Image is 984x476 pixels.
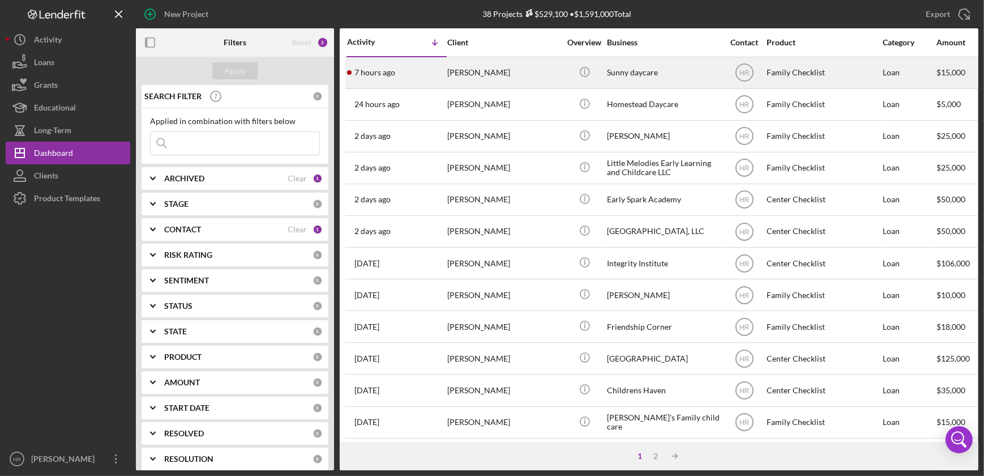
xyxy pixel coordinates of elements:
[936,67,965,77] span: $15,000
[607,375,720,405] div: Childrens Haven
[447,343,561,373] div: [PERSON_NAME]
[739,133,750,141] text: HR
[767,216,880,246] div: Center Checklist
[164,276,209,285] b: SENTIMENT
[313,377,323,388] div: 0
[224,38,246,47] b: Filters
[34,74,58,99] div: Grants
[313,250,323,260] div: 0
[883,58,935,88] div: Loan
[936,99,961,109] span: $5,000
[447,407,561,437] div: [PERSON_NAME]
[767,185,880,215] div: Center Checklist
[164,429,204,438] b: RESOLVED
[883,185,935,215] div: Loan
[739,101,750,109] text: HR
[883,280,935,310] div: Loan
[354,418,379,427] time: 2025-09-18 19:22
[164,301,192,311] b: STATUS
[164,352,202,362] b: PRODUCT
[354,291,379,300] time: 2025-09-29 14:34
[6,164,130,187] button: Clients
[946,426,973,453] div: Open Intercom Messenger
[34,187,100,212] div: Product Templates
[523,9,568,19] div: $529,100
[288,225,307,234] div: Clear
[34,96,76,122] div: Educational
[883,375,935,405] div: Loan
[6,142,130,164] a: Dashboard
[6,74,130,96] button: Grants
[767,407,880,437] div: Family Checklist
[563,38,606,47] div: Overview
[936,226,965,236] span: $50,000
[317,37,328,48] div: 2
[883,248,935,278] div: Loan
[354,354,379,363] time: 2025-09-24 19:06
[739,196,750,204] text: HR
[150,117,320,126] div: Applied in combination with filters below
[936,38,979,47] div: Amount
[767,90,880,120] div: Family Checklist
[6,119,130,142] a: Long-Term
[34,28,62,54] div: Activity
[34,164,58,190] div: Clients
[936,322,965,331] span: $18,000
[607,58,720,88] div: Sunny daycare
[447,439,561,469] div: [PERSON_NAME]
[767,121,880,151] div: Family Checklist
[354,195,391,204] time: 2025-10-08 13:57
[739,419,750,427] text: HR
[607,90,720,120] div: Homestead Daycare
[164,327,187,336] b: STATE
[447,248,561,278] div: [PERSON_NAME]
[164,403,209,413] b: START DATE
[313,91,323,101] div: 0
[447,185,561,215] div: [PERSON_NAME]
[607,312,720,342] div: Friendship Corner
[164,199,189,209] b: STAGE
[739,355,750,363] text: HR
[144,92,202,101] b: SEARCH FILTER
[164,454,213,464] b: RESOLUTION
[936,417,965,427] span: $15,000
[164,225,201,234] b: CONTACT
[313,199,323,209] div: 0
[354,386,379,395] time: 2025-09-19 20:07
[926,3,950,25] div: Export
[447,216,561,246] div: [PERSON_NAME]
[6,96,130,119] a: Educational
[936,131,965,141] span: $25,000
[164,250,212,260] b: RISK RATING
[313,301,323,311] div: 0
[739,69,750,77] text: HR
[6,51,130,74] button: Loans
[354,68,395,77] time: 2025-10-10 06:04
[447,121,561,151] div: [PERSON_NAME]
[6,28,130,51] button: Activity
[6,187,130,210] button: Product Templates
[767,58,880,88] div: Family Checklist
[354,322,379,331] time: 2025-09-26 00:31
[739,260,750,267] text: HR
[13,456,21,462] text: HR
[34,119,71,144] div: Long-Term
[212,62,258,79] button: Apply
[354,163,391,172] time: 2025-10-08 19:12
[6,448,130,470] button: HR[PERSON_NAME]
[313,326,323,337] div: 0
[607,248,720,278] div: Integrity Institute
[347,37,397,46] div: Activity
[883,312,935,342] div: Loan
[883,407,935,437] div: Loan
[883,153,935,183] div: Loan
[767,38,880,47] div: Product
[739,291,750,299] text: HR
[313,173,323,184] div: 1
[447,38,561,47] div: Client
[739,323,750,331] text: HR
